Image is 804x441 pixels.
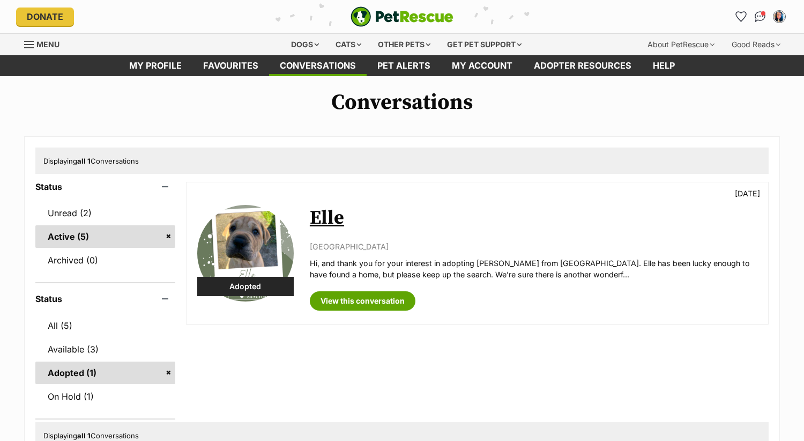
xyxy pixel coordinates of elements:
div: Cats [328,34,369,55]
header: Status [35,294,175,304]
a: Unread (2) [35,202,175,224]
a: Favourites [732,8,749,25]
p: Hi, and thank you for your interest in adopting [PERSON_NAME] from [GEOGRAPHIC_DATA]. Elle has be... [310,258,757,281]
ul: Account quick links [732,8,788,25]
a: Archived (0) [35,249,175,271]
header: Status [35,182,175,192]
img: chat-41dd97257d64d25036548639549fe6c8038ab92f7586957e7f3b1b290dea8141.svg [755,11,766,22]
a: Active (5) [35,225,175,248]
a: Adopted (1) [35,362,175,384]
a: Pet alerts [367,55,441,76]
div: Good Reads [724,34,788,55]
a: View this conversation [310,291,415,311]
a: Adopter resources [523,55,642,76]
p: [DATE] [735,188,760,199]
a: conversations [269,55,367,76]
strong: all 1 [77,431,91,440]
img: SY Ho profile pic [774,11,785,22]
div: Other pets [370,34,438,55]
a: Elle [310,206,344,230]
a: Menu [24,34,67,53]
span: Menu [36,40,59,49]
a: Help [642,55,686,76]
span: Displaying Conversations [43,157,139,165]
a: PetRescue [351,6,453,27]
a: All (5) [35,314,175,337]
img: Elle [197,205,294,302]
a: My account [441,55,523,76]
a: On Hold (1) [35,385,175,408]
img: logo-e224e6f780fb5917bec1dbf3a21bbac754714ae5b6737aabdf751b685950b380.svg [351,6,453,27]
strong: all 1 [77,157,91,165]
div: Adopted [197,277,294,296]
button: My account [771,8,788,25]
div: About PetRescue [640,34,722,55]
span: Displaying Conversations [43,431,139,440]
div: Get pet support [440,34,529,55]
a: Conversations [751,8,769,25]
a: Available (3) [35,338,175,361]
a: My profile [118,55,192,76]
a: Donate [16,8,74,26]
div: Dogs [284,34,326,55]
p: [GEOGRAPHIC_DATA] [310,241,757,252]
a: Favourites [192,55,269,76]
